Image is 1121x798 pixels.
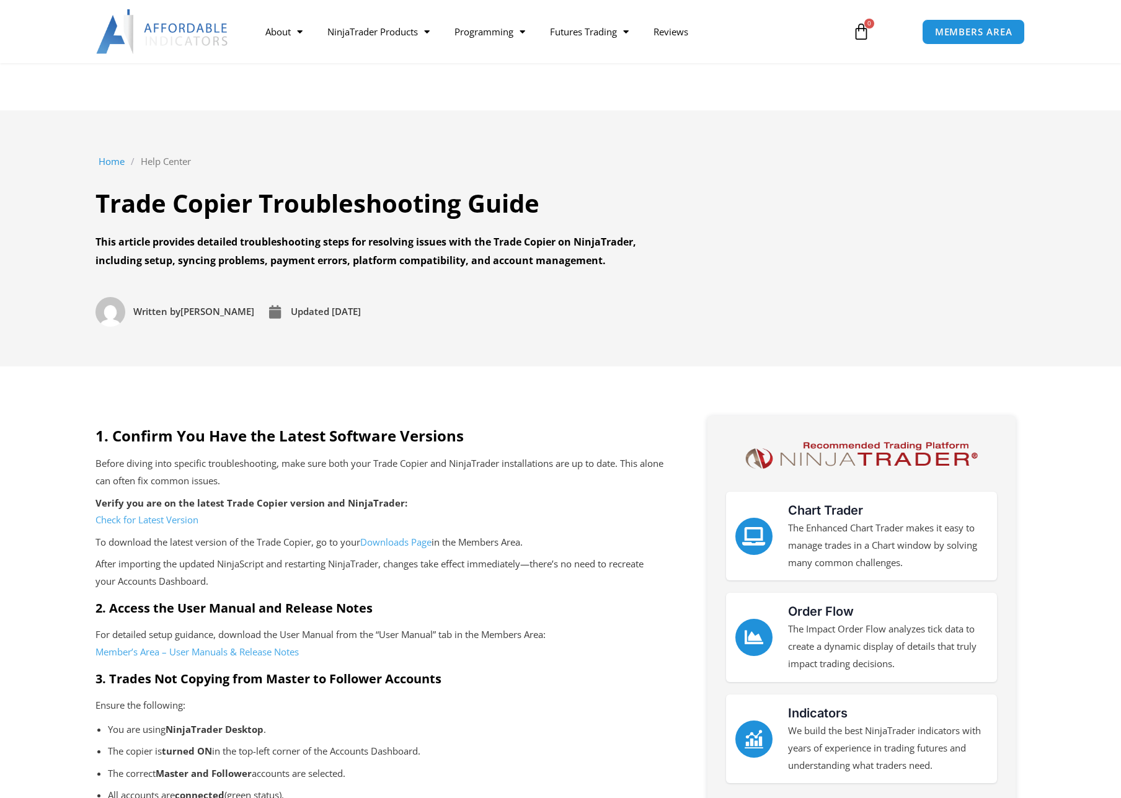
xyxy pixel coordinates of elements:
[95,455,664,490] p: Before diving into specific troubleshooting, make sure both your Trade Copier and NinjaTrader ins...
[538,17,641,46] a: Futures Trading
[130,303,254,321] span: [PERSON_NAME]
[740,438,983,473] img: NinjaTrader Logo | Affordable Indicators – NinjaTrader
[735,720,773,758] a: Indicators
[360,536,432,548] a: Downloads Page
[96,9,229,54] img: LogoAI | Affordable Indicators – NinjaTrader
[834,14,888,50] a: 0
[788,706,848,720] a: Indicators
[735,518,773,555] a: Chart Trader
[95,513,198,526] a: Check for Latest Version
[133,305,180,317] span: Written by
[108,743,652,760] p: The copier is in the top-left corner of the Accounts Dashboard.
[99,153,125,171] a: Home
[788,621,988,673] p: The Impact Order Flow analyzes tick data to create a dynamic display of details that truly impact...
[253,17,838,46] nav: Menu
[788,722,988,774] p: We build the best NinjaTrader indicators with years of experience in trading futures and understa...
[95,186,666,221] h1: Trade Copier Troubleshooting Guide
[95,425,464,446] strong: 1. Confirm You Have the Latest Software Versions
[95,556,664,590] p: After importing the updated NinjaScript and restarting NinjaTrader, changes take effect immediate...
[95,697,664,714] p: Ensure the following:
[95,297,125,327] img: Picture of David Koehler
[922,19,1026,45] a: MEMBERS AREA
[141,153,191,171] a: Help Center
[95,600,373,616] strong: 2. Access the User Manual and Release Notes
[788,503,863,518] a: Chart Trader
[166,723,264,735] strong: NinjaTrader Desktop
[641,17,701,46] a: Reviews
[131,153,135,171] span: /
[108,765,652,782] p: The correct accounts are selected.
[788,604,854,619] a: Order Flow
[95,534,664,551] p: To download the latest version of the Trade Copier, go to your in the Members Area.
[156,767,252,779] strong: Master and Follower
[788,520,988,572] p: The Enhanced Chart Trader makes it easy to manage trades in a Chart window by solving many common...
[315,17,442,46] a: NinjaTrader Products
[95,497,407,509] strong: Verify you are on the latest Trade Copier version and NinjaTrader:
[935,27,1012,37] span: MEMBERS AREA
[95,233,666,270] div: This article provides detailed troubleshooting steps for resolving issues with the Trade Copier o...
[253,17,315,46] a: About
[95,670,441,687] strong: 3. Trades Not Copying from Master to Follower Accounts
[291,305,329,317] span: Updated
[95,645,299,658] a: Member’s Area – User Manuals & Release Notes
[332,305,361,317] time: [DATE]
[864,19,874,29] span: 0
[735,619,773,656] a: Order Flow
[442,17,538,46] a: Programming
[162,745,212,757] strong: turned ON
[95,626,664,661] p: For detailed setup guidance, download the User Manual from the “User Manual” tab in the Members A...
[108,721,652,738] p: You are using .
